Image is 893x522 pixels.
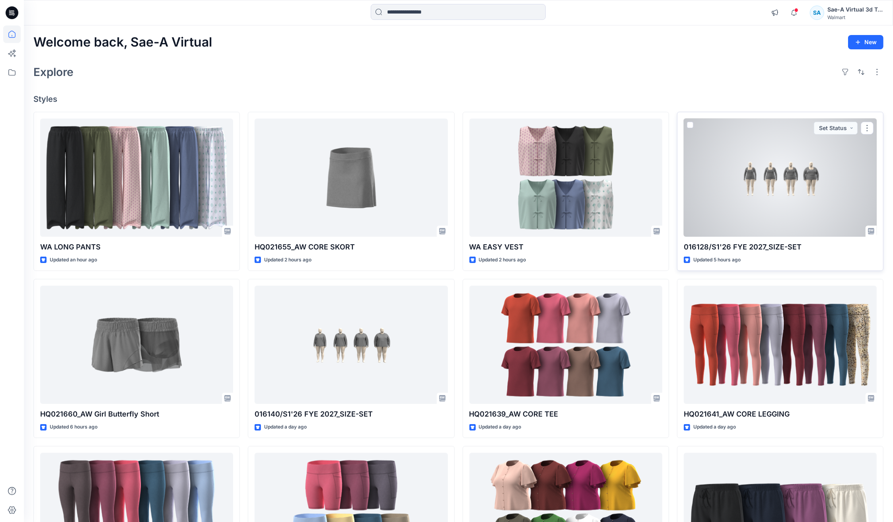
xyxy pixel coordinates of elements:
p: Updated a day ago [264,423,307,431]
div: Sae-A Virtual 3d Team [827,5,883,14]
h4: Styles [33,94,883,104]
a: 016140/S1'26 FYE 2027_SIZE-SET [255,286,447,404]
a: WA LONG PANTS [40,119,233,237]
p: HQ021655_AW CORE SKORT [255,242,447,253]
p: HQ021639_AW CORE TEE [469,409,662,420]
div: SA [810,6,824,20]
a: HQ021639_AW CORE TEE [469,286,662,404]
p: Updated 6 hours ago [50,423,97,431]
a: HQ021660_AW Girl Butterfly Short [40,286,233,404]
p: Updated 2 hours ago [264,256,311,264]
button: New [848,35,883,49]
p: 016140/S1'26 FYE 2027_SIZE-SET [255,409,447,420]
p: WA LONG PANTS [40,242,233,253]
h2: Explore [33,66,74,78]
div: Walmart [827,14,883,20]
p: Updated 5 hours ago [693,256,741,264]
a: HQ021641_AW CORE LEGGING [684,286,877,404]
p: Updated 2 hours ago [479,256,526,264]
a: HQ021655_AW CORE SKORT [255,119,447,237]
p: 016128/S1'26 FYE 2027_SIZE-SET [684,242,877,253]
p: Updated an hour ago [50,256,97,264]
h2: Welcome back, Sae-A Virtual [33,35,212,50]
p: Updated a day ago [693,423,736,431]
p: HQ021660_AW Girl Butterfly Short [40,409,233,420]
a: WA EASY VEST [469,119,662,237]
p: Updated a day ago [479,423,521,431]
p: HQ021641_AW CORE LEGGING [684,409,877,420]
a: 016128/S1'26 FYE 2027_SIZE-SET [684,119,877,237]
p: WA EASY VEST [469,242,662,253]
